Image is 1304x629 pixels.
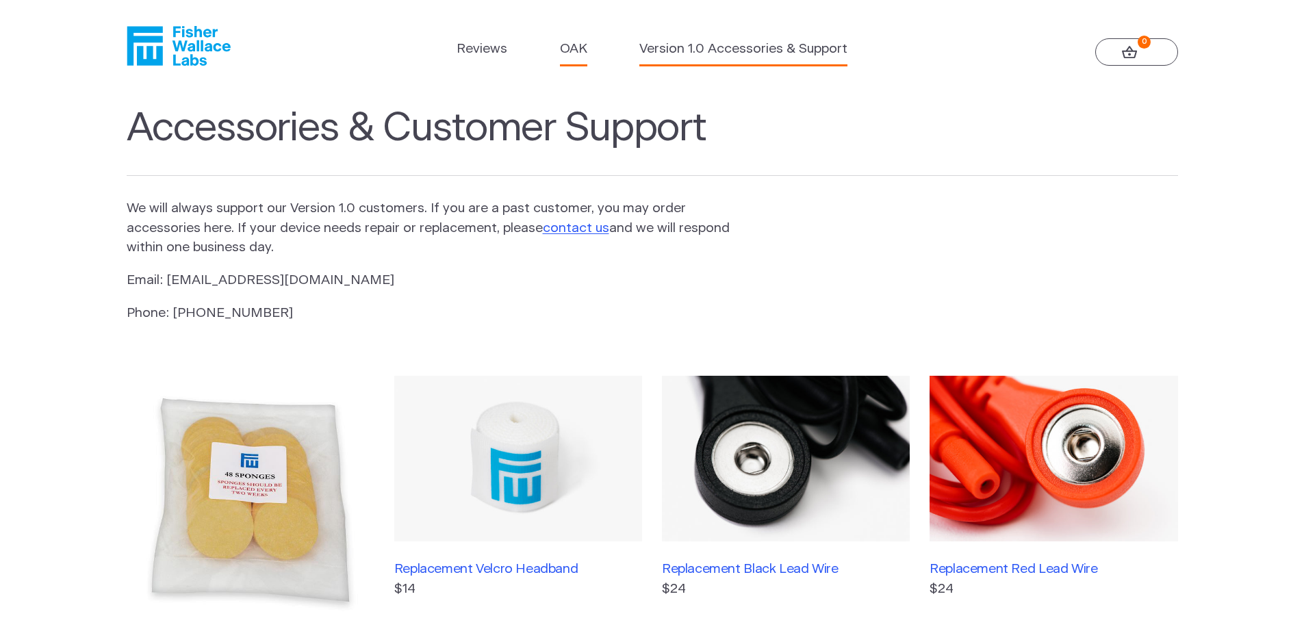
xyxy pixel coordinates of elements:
p: $14 [394,580,642,600]
h3: Replacement Red Lead Wire [930,561,1177,577]
p: We will always support our Version 1.0 customers. If you are a past customer, you may order acces... [127,199,732,258]
p: Phone: [PHONE_NUMBER] [127,304,732,324]
p: $24 [662,580,910,600]
strong: 0 [1138,36,1151,49]
a: Reviews [457,40,507,60]
h3: Replacement Velcro Headband [394,561,642,577]
img: Replacement Black Lead Wire [662,376,910,541]
h1: Accessories & Customer Support [127,105,1178,177]
a: 0 [1095,38,1178,66]
a: Version 1.0 Accessories & Support [639,40,847,60]
p: Email: [EMAIL_ADDRESS][DOMAIN_NAME] [127,271,732,291]
a: OAK [560,40,587,60]
img: Replacement Velcro Headband [394,376,642,541]
a: contact us [543,222,609,235]
p: $24 [930,580,1177,600]
img: Extra Fisher Wallace Sponges (48 pack) [127,376,374,624]
h3: Replacement Black Lead Wire [662,561,910,577]
a: Fisher Wallace [127,26,231,66]
img: Replacement Red Lead Wire [930,376,1177,541]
